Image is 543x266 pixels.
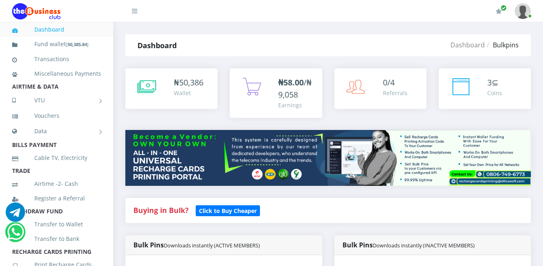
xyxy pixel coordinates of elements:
[12,106,101,125] a: Vouchers
[278,101,314,109] div: Earnings
[12,3,61,19] img: Logo
[66,41,89,47] small: [ ]
[12,64,101,83] a: Miscellaneous Payments
[174,89,203,97] div: Wallet
[496,8,502,15] i: Renew/Upgrade Subscription
[230,68,322,118] a: ₦58.00/₦9,058 Earnings
[334,68,427,109] a: 0/4 Referrals
[12,90,101,111] a: VTU
[179,77,203,88] span: 50,386
[133,205,188,215] strong: Buying in Bulk?
[196,205,260,215] a: Click to Buy Cheaper
[12,189,101,208] a: Register a Referral
[137,40,177,50] strong: Dashboard
[485,40,519,50] li: Bulkpins
[199,207,257,215] b: Click to Buy Cheaper
[383,89,408,97] div: Referrals
[125,130,531,186] img: multitenant_rcp.png
[164,242,260,249] small: Downloads instantly (ACTIVE MEMBERS)
[487,77,492,88] span: 3
[278,77,312,100] span: /₦9,058
[487,77,502,89] div: ⊆
[12,35,101,54] a: Fund wallet[50,385.84]
[515,3,531,19] img: User
[12,149,101,167] a: Cable TV, Electricity
[12,215,101,234] a: Transfer to Wallet
[12,230,101,248] a: Transfer to Bank
[6,209,25,222] a: Chat for support
[501,5,507,11] span: Renew/Upgrade Subscription
[7,228,24,242] a: Chat for support
[487,89,502,97] div: Coins
[278,77,304,88] b: ₦58.00
[68,41,87,47] b: 50,385.84
[12,121,101,141] a: Data
[450,40,485,49] a: Dashboard
[12,50,101,68] a: Transactions
[373,242,475,249] small: Downloads instantly (INACTIVE MEMBERS)
[12,174,101,193] a: Airtime -2- Cash
[12,20,101,39] a: Dashboard
[383,77,395,88] span: 0/4
[125,68,218,109] a: ₦50,386 Wallet
[174,77,203,89] div: ₦
[133,240,260,249] strong: Bulk Pins
[342,240,475,249] strong: Bulk Pins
